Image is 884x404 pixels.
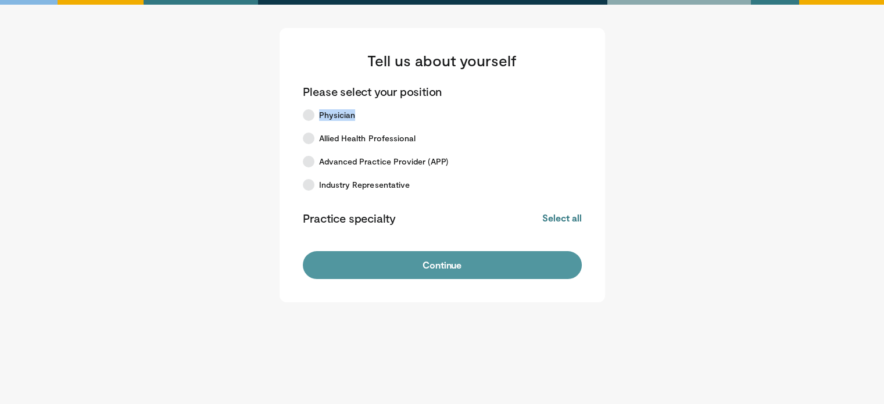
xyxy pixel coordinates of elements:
[303,251,582,279] button: Continue
[303,84,442,99] p: Please select your position
[319,179,410,191] span: Industry Representative
[319,133,416,144] span: Allied Health Professional
[319,109,356,121] span: Physician
[303,51,582,70] h3: Tell us about yourself
[542,212,581,224] button: Select all
[319,156,448,167] span: Advanced Practice Provider (APP)
[303,210,396,226] p: Practice specialty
